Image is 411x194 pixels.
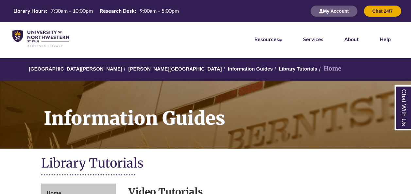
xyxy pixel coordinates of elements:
[11,7,181,14] table: Hours Today
[11,7,48,14] th: Library Hours:
[140,8,179,14] span: 9:00am – 5:00pm
[311,6,357,17] button: My Account
[37,81,411,140] h1: Information Guides
[380,36,391,42] a: Help
[128,66,222,72] a: [PERSON_NAME][GEOGRAPHIC_DATA]
[279,66,317,72] a: Library Tutorials
[364,6,401,17] button: Chat 24/7
[51,8,93,14] span: 7:30am – 10:00pm
[41,155,370,172] h1: Library Tutorials
[317,64,341,73] li: Home
[364,8,401,14] a: Chat 24/7
[228,66,273,72] a: Information Guides
[311,8,357,14] a: My Account
[254,36,282,42] a: Resources
[344,36,359,42] a: About
[303,36,323,42] a: Services
[11,7,181,15] a: Hours Today
[12,30,69,48] img: UNWSP Library Logo
[29,66,122,72] a: [GEOGRAPHIC_DATA][PERSON_NAME]
[97,7,137,14] th: Research Desk:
